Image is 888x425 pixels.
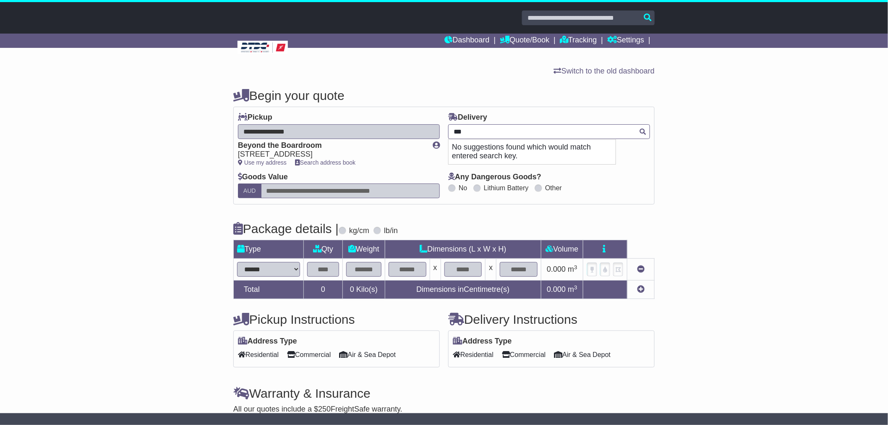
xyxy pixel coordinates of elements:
span: Residential [453,348,494,361]
td: x [486,259,496,281]
div: [STREET_ADDRESS] [238,150,424,159]
span: Residential [238,348,279,361]
span: Commercial [287,348,331,361]
label: Lithium Battery [484,184,529,192]
span: 250 [318,405,331,413]
h4: Pickup Instructions [233,312,440,326]
span: Commercial [502,348,546,361]
td: x [430,259,441,281]
h4: Warranty & Insurance [233,386,655,400]
a: Quote/Book [500,34,549,48]
a: Dashboard [445,34,490,48]
label: Any Dangerous Goods? [448,173,541,182]
span: 0.000 [547,265,566,273]
span: Air & Sea Depot [340,348,396,361]
label: Delivery [448,113,487,122]
sup: 3 [574,284,577,291]
td: Total [234,281,304,299]
div: Beyond the Boardroom [238,141,424,150]
label: lb/in [384,226,398,236]
a: Add new item [637,285,645,294]
span: 0.000 [547,285,566,294]
h4: Package details | [233,222,339,236]
a: Switch to the old dashboard [554,67,655,75]
td: Dimensions in Centimetre(s) [385,281,541,299]
label: AUD [238,184,261,198]
p: No suggestions found which would match entered search key. [449,139,616,164]
td: Volume [541,240,583,259]
td: Type [234,240,304,259]
label: Goods Value [238,173,288,182]
td: Kilo(s) [343,281,385,299]
td: Weight [343,240,385,259]
label: Other [545,184,562,192]
a: Settings [607,34,644,48]
h4: Begin your quote [233,89,655,102]
span: m [568,265,577,273]
td: 0 [304,281,343,299]
span: 0 [350,285,354,294]
a: Search address book [295,159,355,166]
label: kg/cm [349,226,369,236]
td: Dimensions (L x W x H) [385,240,541,259]
a: Remove this item [637,265,645,273]
label: No [459,184,467,192]
span: m [568,285,577,294]
label: Pickup [238,113,272,122]
label: Address Type [238,337,297,346]
sup: 3 [574,264,577,270]
h4: Delivery Instructions [448,312,655,326]
typeahead: Please provide city [448,124,650,139]
a: Use my address [238,159,287,166]
label: Address Type [453,337,512,346]
span: Air & Sea Depot [554,348,611,361]
div: All our quotes include a $ FreightSafe warranty. [233,405,655,414]
td: Qty [304,240,343,259]
a: Tracking [560,34,597,48]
